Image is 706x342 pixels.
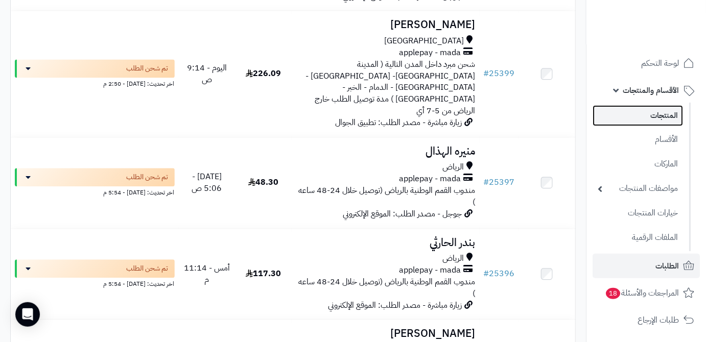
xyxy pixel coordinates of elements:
h3: [PERSON_NAME] [296,19,476,31]
a: الماركات [593,153,683,175]
a: مواصفات المنتجات [593,178,683,200]
a: #25397 [484,176,515,188]
span: المراجعات والأسئلة [605,286,679,300]
span: الرياض [443,253,464,264]
h3: منيره الهذال [296,145,476,157]
a: #25399 [484,67,515,80]
a: الأقسام [593,129,683,151]
div: اخر تحديث: [DATE] - 2:50 م [15,78,175,88]
span: الطلبات [655,259,679,273]
a: الملفات الرقمية [593,227,683,249]
span: مندوب القمم الوطنية بالرياض (توصيل خلال 24-48 ساعه ) [299,184,476,208]
span: [DATE] - 5:06 ص [192,170,222,194]
a: المنتجات [593,105,683,126]
img: logo-2.png [637,27,696,48]
div: اخر تحديث: [DATE] - 5:54 م [15,278,175,288]
span: تم شحن الطلب [127,172,169,182]
span: # [484,267,489,280]
span: طلبات الإرجاع [638,313,679,327]
span: [GEOGRAPHIC_DATA] [385,35,464,47]
span: applepay - mada [399,264,461,276]
div: اخر تحديث: [DATE] - 5:54 م [15,186,175,197]
span: شحن مبرد داخل المدن التالية ( المدينة [GEOGRAPHIC_DATA]- [GEOGRAPHIC_DATA] - [GEOGRAPHIC_DATA] - ... [306,58,476,117]
span: تم شحن الطلب [127,263,169,274]
h3: [PERSON_NAME] [296,328,476,339]
span: لوحة التحكم [641,56,679,70]
span: جوجل - مصدر الطلب: الموقع الإلكتروني [343,208,462,220]
a: خيارات المنتجات [593,202,683,224]
a: الطلبات [593,254,700,278]
span: أمس - 11:14 م [184,262,230,286]
span: applepay - mada [399,173,461,185]
span: زيارة مباشرة - مصدر الطلب: تطبيق الجوال [336,116,462,129]
span: applepay - mada [399,47,461,59]
span: 117.30 [246,267,281,280]
div: Open Intercom Messenger [15,302,40,327]
span: 48.30 [248,176,278,188]
a: لوحة التحكم [593,51,700,76]
span: زيارة مباشرة - مصدر الطلب: الموقع الإلكتروني [328,299,462,311]
a: المراجعات والأسئلة18 [593,281,700,305]
span: # [484,67,489,80]
span: الأقسام والمنتجات [623,83,679,97]
span: # [484,176,489,188]
span: 226.09 [246,67,281,80]
a: #25396 [484,267,515,280]
span: اليوم - 9:14 ص [187,62,227,86]
span: الرياض [443,161,464,173]
h3: بندر الحارثي [296,237,476,249]
span: 18 [606,288,620,299]
span: تم شحن الطلب [127,63,169,74]
span: مندوب القمم الوطنية بالرياض (توصيل خلال 24-48 ساعه ) [299,276,476,300]
a: طلبات الإرجاع [593,308,700,332]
